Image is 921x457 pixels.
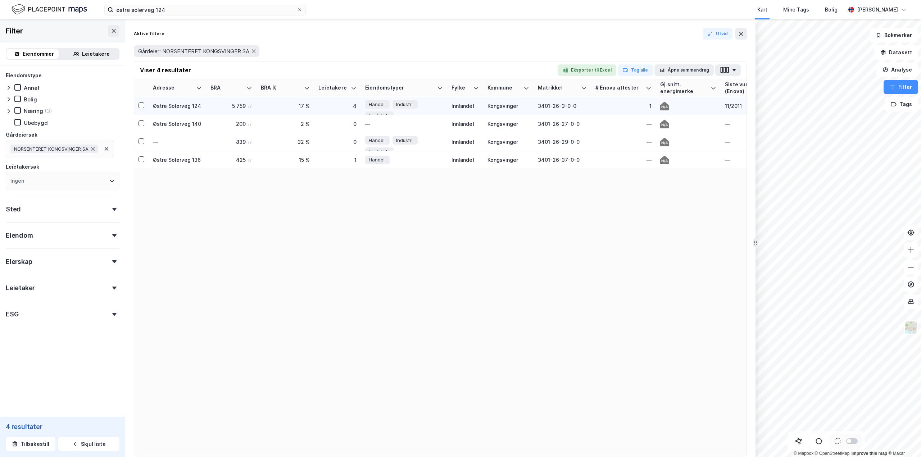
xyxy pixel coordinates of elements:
div: Gårdeiersøk [6,131,37,139]
div: Leietaker [6,284,35,292]
span: NORSENTERET KONGSVINGER SA [14,146,89,152]
div: Eiendomstyper [365,84,434,91]
div: 4 resultater [6,422,119,431]
div: Annet [24,84,40,91]
a: Improve this map [852,451,887,456]
button: Utvid [703,28,733,40]
iframe: Chat Widget [885,422,921,457]
button: Bokmerker [870,28,918,42]
span: Handel [369,156,385,164]
div: 3401-26-37-0-0 [538,156,587,164]
span: Handel [369,101,385,108]
span: Handel [369,137,385,144]
div: 1 [595,102,652,110]
span: Gårdeier: NORSENTERET KONGSVINGER SA [138,48,249,55]
div: — [595,120,652,128]
a: OpenStreetMap [815,451,850,456]
div: Mine Tags [783,5,809,14]
div: 425 ㎡ [210,156,252,164]
div: Innlandet [452,102,479,110]
div: — [725,156,806,164]
div: Ubebygd [24,119,48,126]
div: 15 % [261,156,310,164]
button: Tag alle [618,64,653,76]
div: Eierskap [6,257,32,266]
input: Søk på adresse, matrikkel, gårdeiere, leietakere eller personer [113,4,297,15]
div: 0 [318,120,357,128]
a: Mapbox [794,451,813,456]
div: Sted [6,205,21,214]
div: Ingen [10,177,24,185]
img: logo.f888ab2527a4732fd821a326f86c7f29.svg [12,3,87,16]
div: Eiendommer [23,50,54,58]
div: Eiendomstype [6,71,42,80]
button: Eksporter til Excel [558,64,616,76]
button: Skjul liste [58,437,119,451]
div: Bolig [825,5,838,14]
div: Bolig [24,96,37,103]
div: Østre Solørveg 124 [153,102,202,110]
div: Kongsvinger [487,102,529,110]
button: Analyse [876,63,918,77]
div: 0 [318,138,357,146]
div: Leietakere [318,84,348,91]
div: Kongsvinger [487,156,529,164]
div: 200 ㎡ [210,120,252,128]
div: — [725,120,806,128]
div: Kongsvinger [487,138,529,146]
span: Logistikk [369,148,389,156]
div: [PERSON_NAME] [857,5,898,14]
div: Kommune [487,84,521,91]
div: Leietakersøk [6,163,39,171]
div: (3) [45,108,52,114]
button: Datasett [874,45,918,60]
div: Kontrollprogram for chat [885,422,921,457]
div: Innlandet [452,120,479,128]
div: Aktive filtere [134,31,164,37]
div: 11/2011 [725,102,806,110]
div: BRA % [261,84,301,91]
div: 839 ㎡ [210,138,252,146]
div: 3401-26-27-0-0 [538,120,587,128]
div: Siste vurderingsdato (Enova) [725,81,798,95]
div: Kongsvinger [487,120,529,128]
div: Østre Solørveg 140 [153,120,202,128]
div: 3401-26-29-0-0 [538,138,587,146]
div: ESG [6,310,18,319]
div: Innlandet [452,138,479,146]
button: Tilbakestill [6,437,55,451]
div: — [595,156,652,164]
div: Eiendom [6,231,33,240]
div: # Enova attester [595,84,643,91]
button: Tags [885,97,918,111]
div: Gj.snitt. energimerke [660,81,708,95]
div: Matrikkel [538,84,578,91]
div: 17 % [261,102,310,110]
div: — [153,138,202,146]
div: 5 759 ㎡ [210,102,252,110]
div: Kart [757,5,767,14]
div: — [725,138,806,146]
button: Filter [884,80,918,94]
div: Næring [24,108,43,114]
div: 3401-26-3-0-0 [538,102,587,110]
div: Leietakere [82,50,110,58]
div: 1 [318,156,357,164]
div: — [365,118,443,130]
div: Innlandet [452,156,479,164]
div: Viser 4 resultater [140,66,191,74]
div: Adresse [153,84,193,91]
div: BRA [210,84,244,91]
div: 2 % [261,120,310,128]
span: Industri [396,137,413,144]
span: Industri [396,101,413,108]
div: Fylke [452,84,470,91]
div: — [595,138,652,146]
div: 4 [318,102,357,110]
span: Logistikk [369,112,389,120]
img: Z [904,321,918,334]
div: 32 % [261,138,310,146]
button: Åpne sammendrag [654,64,714,76]
div: Østre Solørveg 136 [153,156,202,164]
div: Filter [6,25,23,37]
